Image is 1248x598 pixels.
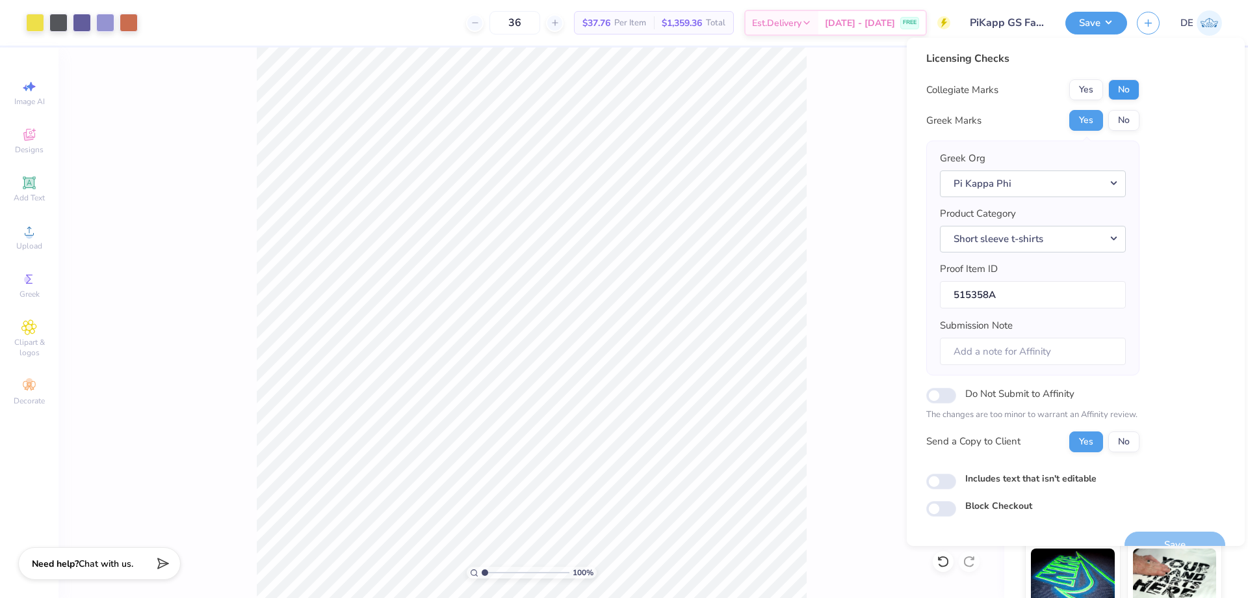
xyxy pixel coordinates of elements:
button: Short sleeve t-shirts [940,226,1126,252]
button: Pi Kappa Phi [940,170,1126,197]
button: Yes [1069,110,1103,131]
span: Image AI [14,96,45,107]
span: $1,359.36 [662,16,702,30]
button: Yes [1069,431,1103,452]
span: Clipart & logos [6,337,52,358]
span: Total [706,16,725,30]
div: Licensing Checks [926,51,1139,66]
label: Includes text that isn't editable [965,472,1097,485]
span: [DATE] - [DATE] [825,16,895,30]
span: Decorate [14,396,45,406]
input: Add a note for Affinity [940,338,1126,366]
label: Submission Note [940,318,1013,333]
label: Greek Org [940,151,985,166]
div: Collegiate Marks [926,83,998,98]
button: Save [1065,12,1127,34]
p: The changes are too minor to warrant an Affinity review. [926,409,1139,422]
label: Block Checkout [965,499,1032,513]
span: FREE [903,18,916,27]
a: DE [1180,10,1222,36]
button: Yes [1069,79,1103,100]
span: $37.76 [582,16,610,30]
span: Add Text [14,193,45,203]
button: No [1108,110,1139,131]
span: 100 % [573,567,593,578]
img: Djian Evardoni [1197,10,1222,36]
input: – – [489,11,540,34]
span: Designs [15,144,44,155]
label: Proof Item ID [940,262,998,277]
span: Per Item [614,16,646,30]
label: Product Category [940,206,1016,221]
span: DE [1180,16,1193,31]
span: Est. Delivery [752,16,801,30]
div: Greek Marks [926,113,981,128]
span: Chat with us. [79,558,133,570]
input: Untitled Design [960,10,1056,36]
button: No [1108,431,1139,452]
label: Do Not Submit to Affinity [965,385,1074,402]
span: Upload [16,241,42,251]
button: No [1108,79,1139,100]
strong: Need help? [32,558,79,570]
span: Greek [19,289,40,299]
div: Send a Copy to Client [926,434,1020,449]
